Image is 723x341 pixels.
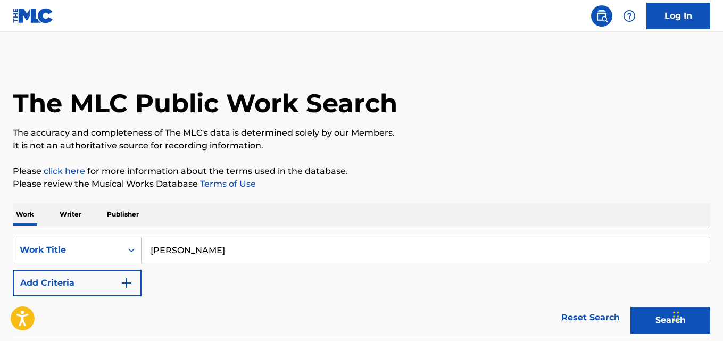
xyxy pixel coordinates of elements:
a: Public Search [591,5,612,27]
div: Drag [673,301,679,332]
p: The accuracy and completeness of The MLC's data is determined solely by our Members. [13,127,710,139]
form: Search Form [13,237,710,339]
p: Work [13,203,37,226]
a: Terms of Use [198,179,256,189]
a: Reset Search [556,306,625,329]
button: Add Criteria [13,270,142,296]
p: Writer [56,203,85,226]
img: search [595,10,608,22]
p: It is not an authoritative source for recording information. [13,139,710,152]
p: Please review the Musical Works Database [13,178,710,190]
h1: The MLC Public Work Search [13,87,397,119]
img: 9d2ae6d4665cec9f34b9.svg [120,277,133,289]
img: MLC Logo [13,8,54,23]
a: Log In [646,3,710,29]
div: Help [619,5,640,27]
p: Publisher [104,203,142,226]
img: help [623,10,636,22]
p: Please for more information about the terms used in the database. [13,165,710,178]
iframe: Chat Widget [670,290,723,341]
div: Work Title [20,244,115,256]
button: Search [630,307,710,334]
a: click here [44,166,85,176]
